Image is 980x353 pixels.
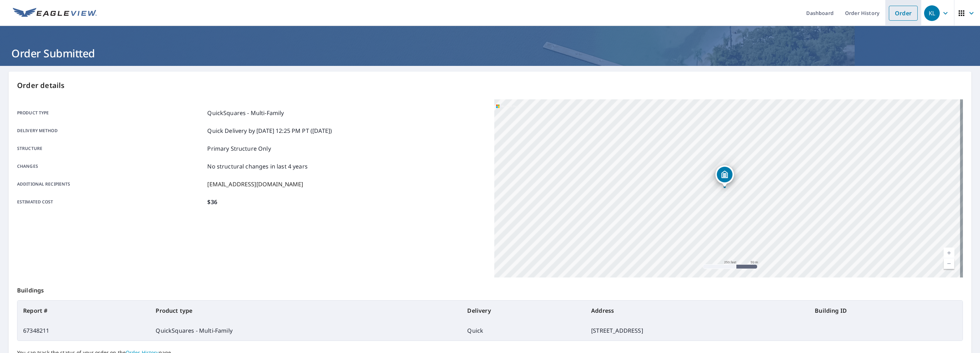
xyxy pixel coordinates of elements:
p: Changes [17,162,204,171]
p: Buildings [17,277,963,300]
td: 67348211 [17,321,150,341]
p: Order details [17,80,963,91]
p: Additional recipients [17,180,204,188]
td: Quick [462,321,585,341]
p: Delivery method [17,126,204,135]
p: Product type [17,109,204,117]
th: Address [585,301,809,321]
h1: Order Submitted [9,46,971,61]
th: Product type [150,301,462,321]
div: KL [924,5,940,21]
p: Estimated cost [17,198,204,206]
p: [EMAIL_ADDRESS][DOMAIN_NAME] [207,180,303,188]
td: QuickSquares - Multi-Family [150,321,462,341]
img: EV Logo [13,8,97,19]
p: $36 [207,198,217,206]
a: Current Level 17, Zoom Out [944,258,954,269]
td: [STREET_ADDRESS] [585,321,809,341]
p: Quick Delivery by [DATE] 12:25 PM PT ([DATE]) [207,126,332,135]
th: Report # [17,301,150,321]
div: Dropped pin, building 1, MultiFamily property, 550 NW 19th Ave Portland, OR 97209 [715,165,734,187]
p: Primary Structure Only [207,144,271,153]
p: QuickSquares - Multi-Family [207,109,284,117]
p: No structural changes in last 4 years [207,162,308,171]
a: Order [889,6,918,21]
th: Delivery [462,301,585,321]
a: Current Level 17, Zoom In [944,248,954,258]
p: Structure [17,144,204,153]
th: Building ID [809,301,963,321]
